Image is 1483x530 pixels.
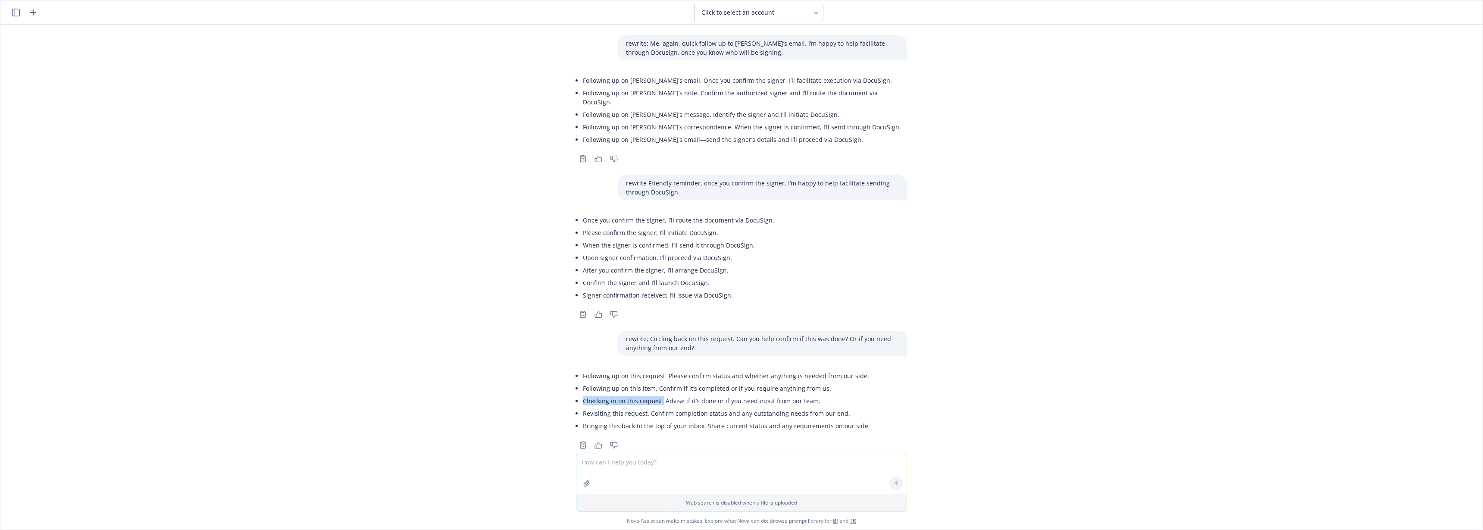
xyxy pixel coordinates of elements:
button: Thumbs down [607,439,621,451]
li: Upon signer confirmation, I’ll proceed via DocuSign. [583,251,774,264]
li: Bringing this back to the top of your inbox. Share current status and any requirements on our side. [583,420,870,432]
p: rewrite; Circling back on this request. Can you help confirm if this was done? Or if you need any... [626,334,898,352]
li: Please confirm the signer; I’ll initiate DocuSign. [583,226,774,239]
li: After you confirm the signer, I’ll arrange DocuSign. [583,264,774,276]
svg: Copy to clipboard [579,155,587,163]
a: TR [850,517,856,524]
svg: Copy to clipboard [579,441,587,449]
li: Checking in on this request. Advise if it’s done or if you need input from our team. [583,395,870,407]
span: Click to select an account [701,8,774,17]
li: Following up on [PERSON_NAME]’s message. Identify the signer and I’ll initiate DocuSign. [583,108,907,121]
li: Following up on this request. Please confirm status and whether anything is needed from our side. [583,370,870,382]
p: rewrite: Me, again, quick follow up to [PERSON_NAME]’s email. I’m happy to help facilitate throug... [626,39,898,57]
li: Revisiting this request. Confirm completion status and any outstanding needs from our end. [583,407,870,420]
p: rewrite Friendly reminder, once you confirm the signer, I’m happy to help facilitate sending thro... [626,179,898,197]
svg: Copy to clipboard [579,310,587,318]
button: Thumbs down [607,308,621,320]
li: Following up on [PERSON_NAME]’s email—send the signer’s details and I’ll proceed via DocuSign. [583,133,907,146]
button: Click to select an account [694,4,823,21]
li: Following up on [PERSON_NAME]’s correspondence. When the signer is confirmed, I’ll send through D... [583,121,907,133]
p: Web search is disabled when a file is uploaded [582,499,901,506]
button: Thumbs down [607,153,621,165]
li: Following up on [PERSON_NAME]’s email. Once you confirm the signer, I’ll facilitate execution via... [583,74,907,87]
span: Nova Assist can make mistakes. Explore what Nova can do: Browse prompt library for and [4,512,1479,530]
li: Confirm the signer and I’ll launch DocuSign. [583,276,774,289]
li: Once you confirm the signer, I’ll route the document via DocuSign. [583,214,774,226]
li: Following up on this item. Confirm if it’s completed or if you require anything from us. [583,382,870,395]
li: Signer confirmation received; I’ll issue via DocuSign. [583,289,774,301]
li: Following up on [PERSON_NAME]’s note. Confirm the authorized signer and I’ll route the document v... [583,87,907,108]
a: BI [833,517,838,524]
li: When the signer is confirmed, I’ll send it through DocuSign. [583,239,774,251]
